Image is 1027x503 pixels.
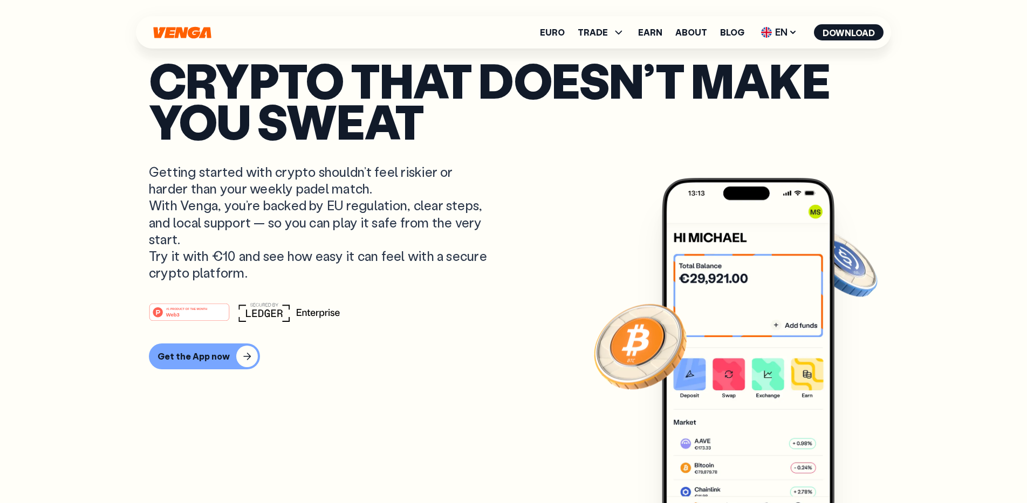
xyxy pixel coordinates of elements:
[166,307,207,311] tspan: #1 PRODUCT OF THE MONTH
[166,312,180,318] tspan: Web3
[761,27,772,38] img: flag-uk
[149,343,260,369] button: Get the App now
[578,28,608,37] span: TRADE
[540,28,565,37] a: Euro
[814,24,884,40] button: Download
[757,24,801,41] span: EN
[720,28,744,37] a: Blog
[802,225,880,302] img: USDC coin
[578,26,625,39] span: TRADE
[149,163,490,281] p: Getting started with crypto shouldn’t feel riskier or harder than your weekly padel match. With V...
[149,309,230,323] a: #1 PRODUCT OF THE MONTHWeb3
[149,59,878,142] p: Crypto that doesn’t make you sweat
[149,343,878,369] a: Get the App now
[158,351,230,362] div: Get the App now
[675,28,707,37] a: About
[152,26,213,39] svg: Home
[592,298,689,395] img: Bitcoin
[638,28,662,37] a: Earn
